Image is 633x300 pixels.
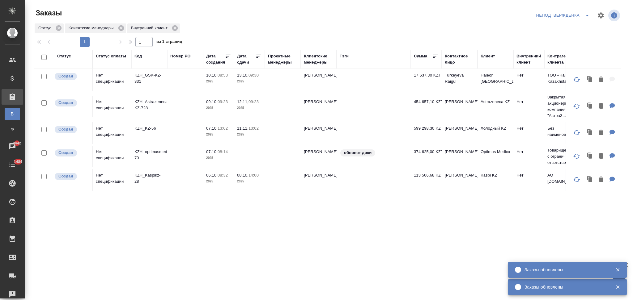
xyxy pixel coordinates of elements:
[249,126,259,131] p: 13:02
[547,72,577,85] p: ТОО «Haleon Kazakhstan»
[134,172,164,185] p: KZH_Kaspikz-28
[206,99,218,104] p: 09.10,
[10,159,26,165] span: 1484
[134,72,164,85] p: KZH_GSK-KZ-331
[134,99,164,111] p: KZH_Astrazeneca-KZ-728
[218,126,228,131] p: 13:02
[611,267,624,273] button: Закрыть
[96,53,126,59] div: Статус оплаты
[481,72,510,85] p: Haleon [GEOGRAPHIC_DATA]
[93,69,131,91] td: Нет спецификации
[249,173,259,177] p: 14:00
[237,78,262,85] p: 2025
[516,72,541,78] p: Нет
[268,53,298,65] div: Проектные менеджеры
[206,78,231,85] p: 2025
[584,173,596,186] button: Клонировать
[206,178,231,185] p: 2025
[411,69,442,91] td: 17 637,30 KZT
[134,149,164,161] p: KZH_optimusmedica-70
[516,99,541,105] p: Нет
[547,53,577,65] div: Контрагент клиента
[534,10,593,20] div: split button
[8,111,17,117] span: В
[481,99,510,105] p: Astrazeneca KZ
[481,149,510,155] p: Optimus Medica
[134,125,164,131] p: KZH_KZ-56
[206,149,218,154] p: 07.10,
[516,149,541,155] p: Нет
[442,122,478,144] td: [PERSON_NAME]
[54,149,89,157] div: Выставляется автоматически при создании заказа
[5,123,20,135] a: Ф
[547,147,577,166] p: Товарищество с ограниченной ответстве...
[596,73,606,86] button: Удалить
[569,72,584,87] button: Обновить
[206,105,231,111] p: 2025
[93,122,131,144] td: Нет спецификации
[237,131,262,138] p: 2025
[481,53,495,59] div: Клиент
[58,126,73,132] p: Создан
[58,173,73,179] p: Создан
[8,126,17,132] span: Ф
[344,150,372,156] p: обновят доки
[237,99,249,104] p: 12.11,
[54,172,89,181] div: Выставляется автоматически при создании заказа
[596,173,606,186] button: Удалить
[584,150,596,163] button: Клонировать
[547,94,577,119] p: Закрытая акционерная компания "АстраЗ...
[304,53,333,65] div: Клиентские менеджеры
[608,10,621,21] span: Посмотреть информацию
[516,172,541,178] p: Нет
[414,53,427,59] div: Сумма
[411,146,442,167] td: 374 625,00 KZT
[301,122,337,144] td: [PERSON_NAME]
[206,131,231,138] p: 2025
[569,99,584,114] button: Обновить
[442,146,478,167] td: [PERSON_NAME]
[569,125,584,140] button: Обновить
[58,100,73,106] p: Создан
[131,25,170,31] p: Внутренний клиент
[442,96,478,117] td: [PERSON_NAME]
[249,73,259,77] p: 09:30
[584,127,596,139] button: Клонировать
[593,8,608,23] span: Настроить таблицу
[301,69,337,91] td: [PERSON_NAME]
[301,169,337,191] td: [PERSON_NAME]
[93,96,131,117] td: Нет спецификации
[54,72,89,81] div: Выставляется автоматически при создании заказа
[5,108,20,120] a: В
[596,100,606,113] button: Удалить
[596,127,606,139] button: Удалить
[2,139,23,154] a: 8442
[93,169,131,191] td: Нет спецификации
[9,140,25,146] span: 8442
[206,53,225,65] div: Дата создания
[65,23,126,33] div: Клиентские менеджеры
[411,96,442,117] td: 454 657,10 KZT
[58,73,73,79] p: Создан
[156,38,182,47] span: из 1 страниц
[54,99,89,107] div: Выставляется автоматически при создании заказа
[237,126,249,131] p: 11.11,
[340,53,349,59] div: Тэги
[34,8,62,18] span: Заказы
[206,155,231,161] p: 2025
[301,146,337,167] td: [PERSON_NAME]
[411,122,442,144] td: 599 298,30 KZT
[569,149,584,164] button: Обновить
[218,149,228,154] p: 08:14
[301,96,337,117] td: [PERSON_NAME]
[206,73,218,77] p: 10.10,
[237,105,262,111] p: 2025
[93,146,131,167] td: Нет спецификации
[516,125,541,131] p: Нет
[411,169,442,191] td: 113 506,68 KZT
[237,73,249,77] p: 13.10,
[584,100,596,113] button: Клонировать
[218,99,228,104] p: 09:23
[127,23,180,33] div: Внутренний клиент
[516,53,541,65] div: Внутренний клиент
